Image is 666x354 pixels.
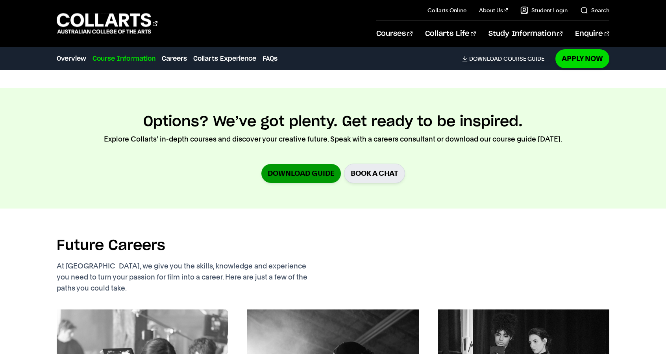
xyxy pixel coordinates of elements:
[162,54,187,63] a: Careers
[427,6,466,14] a: Collarts Online
[479,6,508,14] a: About Us
[580,6,609,14] a: Search
[92,54,155,63] a: Course Information
[193,54,256,63] a: Collarts Experience
[520,6,568,14] a: Student Login
[488,21,562,47] a: Study Information
[57,261,344,294] p: At [GEOGRAPHIC_DATA], we give you the skills, knowledge and experience you need to turn your pass...
[555,49,609,68] a: Apply Now
[344,164,405,183] a: BOOK A CHAT
[425,21,476,47] a: Collarts Life
[469,55,502,62] span: Download
[143,113,523,130] h2: Options? We’ve got plenty. Get ready to be inspired.
[57,54,86,63] a: Overview
[263,54,277,63] a: FAQs
[376,21,412,47] a: Courses
[104,134,562,145] p: Explore Collarts' in-depth courses and discover your creative future. Speak with a careers consul...
[261,164,341,183] a: Download Guide
[57,237,165,254] h2: Future Careers
[57,12,157,35] div: Go to homepage
[462,55,551,62] a: DownloadCourse Guide
[575,21,609,47] a: Enquire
